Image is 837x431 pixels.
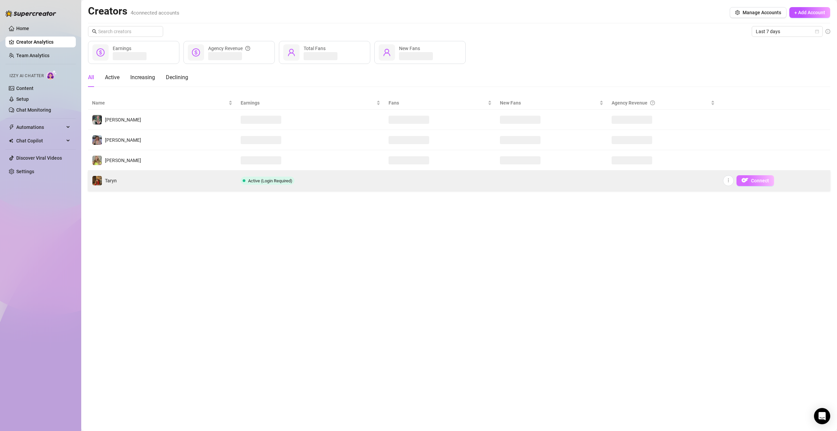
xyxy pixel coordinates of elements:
[500,99,598,107] span: New Fans
[92,156,102,165] img: Joslyn
[730,7,787,18] button: Manage Accounts
[96,48,105,56] span: dollar-circle
[794,10,825,15] span: + Add Account
[105,73,119,82] div: Active
[9,73,44,79] span: Izzy AI Chatter
[192,48,200,56] span: dollar-circle
[92,99,227,107] span: Name
[743,10,781,15] span: Manage Accounts
[756,26,819,37] span: Last 7 days
[16,53,49,58] a: Team Analytics
[16,86,34,91] a: Content
[384,96,496,110] th: Fans
[208,45,250,52] div: Agency Revenue
[92,29,97,34] span: search
[814,408,830,424] div: Open Intercom Messenger
[650,99,655,107] span: question-circle
[751,178,769,183] span: Connect
[248,178,292,183] span: Active (Login Required)
[742,177,748,184] img: OF
[88,73,94,82] div: All
[726,178,731,183] span: more
[16,155,62,161] a: Discover Viral Videos
[46,70,57,80] img: AI Chatter
[16,96,29,102] a: Setup
[287,48,295,56] span: user
[88,5,179,18] h2: Creators
[612,99,709,107] div: Agency Revenue
[88,96,237,110] th: Name
[131,10,179,16] span: 4 connected accounts
[92,115,102,124] img: Elise
[789,7,830,18] button: + Add Account
[92,176,102,185] img: Taryn
[16,26,29,31] a: Home
[9,124,14,130] span: thunderbolt
[815,29,819,33] span: calendar
[16,107,51,113] a: Chat Monitoring
[166,73,188,82] div: Declining
[113,46,131,51] span: Earnings
[105,117,141,122] span: [PERSON_NAME]
[16,169,34,174] a: Settings
[241,99,375,107] span: Earnings
[98,28,154,35] input: Search creators
[9,138,13,143] img: Chat Copilot
[105,178,117,183] span: Taryn
[304,46,326,51] span: Total Fans
[736,175,774,186] button: OFConnect
[130,73,155,82] div: Increasing
[16,37,70,47] a: Creator Analytics
[16,122,64,133] span: Automations
[92,135,102,145] img: Sara
[105,158,141,163] span: [PERSON_NAME]
[496,96,608,110] th: New Fans
[245,45,250,52] span: question-circle
[16,135,64,146] span: Chat Copilot
[105,137,141,143] span: [PERSON_NAME]
[5,10,56,17] img: logo-BBDzfeDw.svg
[383,48,391,56] span: user
[399,46,420,51] span: New Fans
[735,10,740,15] span: setting
[389,99,487,107] span: Fans
[825,29,830,34] span: info-circle
[237,96,384,110] th: Earnings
